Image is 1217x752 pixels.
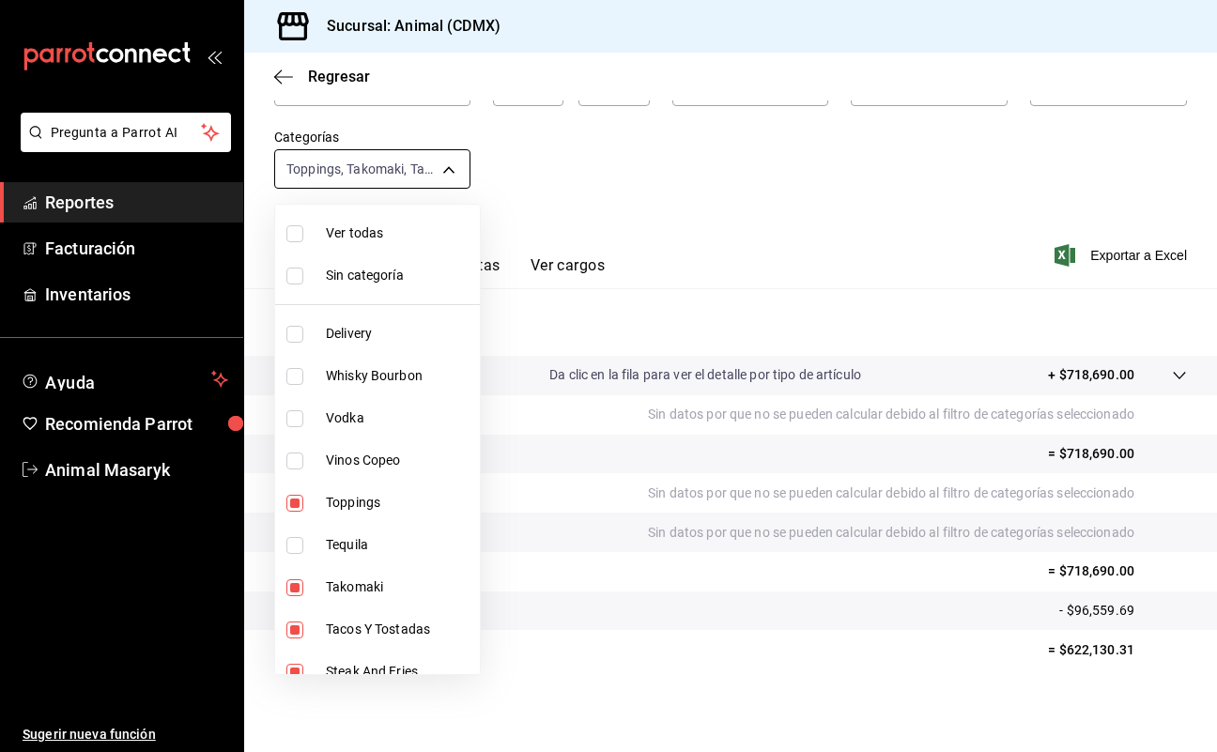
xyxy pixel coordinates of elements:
[326,324,472,344] span: Delivery
[326,223,472,243] span: Ver todas
[326,366,472,386] span: Whisky Bourbon
[326,408,472,428] span: Vodka
[326,535,472,555] span: Tequila
[326,451,472,470] span: Vinos Copeo
[326,662,472,682] span: Steak And Fries
[326,620,472,639] span: Tacos Y Tostadas
[326,266,472,285] span: Sin categoría
[326,493,472,513] span: Toppings
[326,577,472,597] span: Takomaki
